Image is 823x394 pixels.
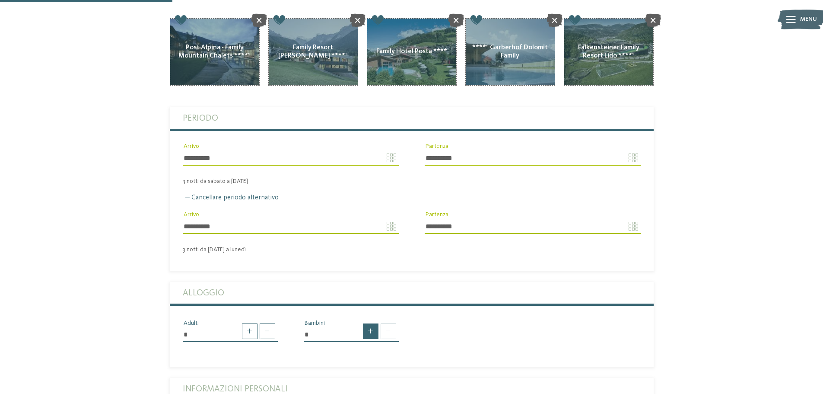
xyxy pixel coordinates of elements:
[183,107,641,129] label: Periodo
[183,194,279,201] label: Cancellare periodo alternativo
[183,282,641,304] label: Alloggio
[170,246,654,253] div: 3 notti da [DATE] a lunedì
[170,178,654,185] div: 3 notti da sabato a [DATE]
